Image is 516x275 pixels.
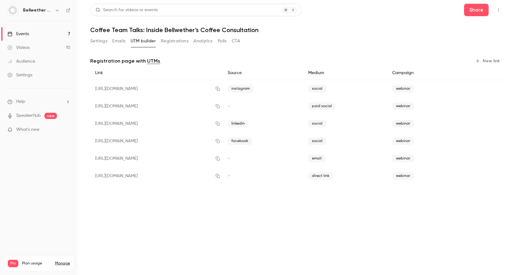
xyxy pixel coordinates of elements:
span: - [228,104,230,108]
div: Videos [7,45,30,51]
div: [URL][DOMAIN_NAME] [90,167,223,185]
span: linkedin [228,120,249,127]
div: Audience [7,58,35,64]
div: Search for videos or events [95,7,158,13]
a: SpeakerHub [16,112,41,119]
button: Settings [90,36,107,46]
div: [URL][DOMAIN_NAME] [90,150,223,167]
span: webinar [392,137,414,145]
button: Emails [112,36,125,46]
div: [URL][DOMAIN_NAME] [90,132,223,150]
span: new [44,113,57,119]
div: Events [7,31,29,37]
p: Registration page with [90,57,160,65]
h6: Bellwether Coffee [23,7,52,13]
div: Campaign [387,66,459,80]
span: direct link [308,172,333,180]
button: Polls [218,36,227,46]
span: webinar [392,120,414,127]
div: Source [223,66,303,80]
li: help-dropdown-opener [7,98,70,105]
div: Medium [303,66,387,80]
div: [URL][DOMAIN_NAME] [90,97,223,115]
div: [URL][DOMAIN_NAME] [90,80,223,98]
span: webinar [392,155,414,162]
span: social [308,85,326,92]
h1: Coffee Team Talks: Inside Bellwether’s Coffee Consultation [90,26,504,34]
span: - [228,156,230,161]
div: Settings [7,72,32,78]
span: webinar [392,85,414,92]
button: Registrations [161,36,188,46]
span: instagram [228,85,253,92]
button: CTA [232,36,240,46]
span: - [228,174,230,178]
button: Analytics [193,36,213,46]
span: What's new [16,126,40,133]
img: Bellwether Coffee [8,5,18,15]
span: Help [16,98,25,105]
span: facebook [228,137,252,145]
span: webinar [392,172,414,180]
a: UTMs [147,57,160,65]
span: Pro [8,260,18,267]
span: social [308,137,326,145]
button: New link [473,56,504,66]
div: [URL][DOMAIN_NAME] [90,115,223,132]
button: Share [464,4,489,16]
span: Plan usage [22,261,51,266]
span: paid social [308,102,336,110]
span: webinar [392,102,414,110]
a: Manage [55,261,70,266]
button: UTM builder [131,36,156,46]
div: Link [90,66,223,80]
span: social [308,120,326,127]
iframe: Noticeable Trigger [63,127,70,133]
span: email [308,155,325,162]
